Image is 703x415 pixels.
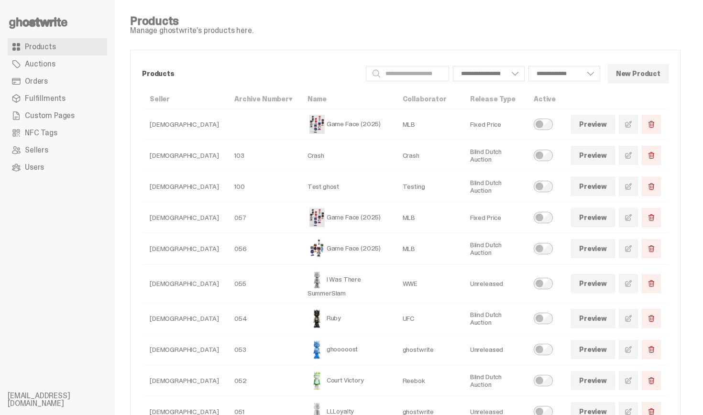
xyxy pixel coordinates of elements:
[642,309,661,328] button: Delete Product
[395,171,462,202] td: Testing
[642,239,661,258] button: Delete Product
[300,171,395,202] td: Test ghost
[395,334,462,365] td: ghostwrite
[308,208,327,227] img: Game Face (2025)
[142,334,227,365] td: [DEMOGRAPHIC_DATA]
[300,264,395,303] td: I Was There SummerSlam
[395,365,462,396] td: Reebok
[25,60,55,68] span: Auctions
[571,239,615,258] a: Preview
[25,95,66,102] span: Fulfillments
[25,129,57,137] span: NFC Tags
[227,202,300,233] td: 057
[300,140,395,171] td: Crash
[300,303,395,334] td: Ruby
[642,115,661,134] button: Delete Product
[8,159,107,176] a: Users
[608,64,669,83] button: New Product
[571,371,615,390] a: Preview
[571,177,615,196] a: Preview
[462,365,526,396] td: Blind Dutch Auction
[300,202,395,233] td: Game Face (2025)
[308,115,327,134] img: Game Face (2025)
[142,89,227,109] th: Seller
[300,334,395,365] td: ghooooost
[289,95,292,103] span: ▾
[395,233,462,264] td: MLB
[571,309,615,328] a: Preview
[642,274,661,293] button: Delete Product
[395,109,462,140] td: MLB
[642,177,661,196] button: Delete Product
[227,171,300,202] td: 100
[571,208,615,227] a: Preview
[308,309,327,328] img: Ruby
[308,371,327,390] img: Court Victory
[227,233,300,264] td: 056
[142,303,227,334] td: [DEMOGRAPHIC_DATA]
[25,43,56,51] span: Products
[462,303,526,334] td: Blind Dutch Auction
[300,89,395,109] th: Name
[462,233,526,264] td: Blind Dutch Auction
[234,95,292,103] a: Archive Number▾
[462,109,526,140] td: Fixed Price
[300,233,395,264] td: Game Face (2025)
[25,112,75,120] span: Custom Pages
[395,202,462,233] td: MLB
[142,171,227,202] td: [DEMOGRAPHIC_DATA]
[462,334,526,365] td: Unreleased
[308,239,327,258] img: Game Face (2025)
[25,164,44,171] span: Users
[308,270,327,289] img: I Was There SummerSlam
[142,70,358,77] p: Products
[142,140,227,171] td: [DEMOGRAPHIC_DATA]
[462,171,526,202] td: Blind Dutch Auction
[571,146,615,165] a: Preview
[227,334,300,365] td: 053
[300,109,395,140] td: Game Face (2025)
[142,264,227,303] td: [DEMOGRAPHIC_DATA]
[571,115,615,134] a: Preview
[8,142,107,159] a: Sellers
[308,340,327,359] img: ghooooost
[8,107,107,124] a: Custom Pages
[462,264,526,303] td: Unreleased
[227,140,300,171] td: 103
[462,140,526,171] td: Blind Dutch Auction
[534,95,556,103] a: Active
[642,340,661,359] button: Delete Product
[395,303,462,334] td: UFC
[462,89,526,109] th: Release Type
[8,124,107,142] a: NFC Tags
[227,365,300,396] td: 052
[25,77,48,85] span: Orders
[642,208,661,227] button: Delete Product
[8,55,107,73] a: Auctions
[395,264,462,303] td: WWE
[571,340,615,359] a: Preview
[8,90,107,107] a: Fulfillments
[300,365,395,396] td: Court Victory
[130,27,253,34] p: Manage ghostwrite’s products here.
[227,303,300,334] td: 054
[642,146,661,165] button: Delete Product
[142,365,227,396] td: [DEMOGRAPHIC_DATA]
[571,274,615,293] a: Preview
[462,202,526,233] td: Fixed Price
[142,202,227,233] td: [DEMOGRAPHIC_DATA]
[395,140,462,171] td: Crash
[642,371,661,390] button: Delete Product
[395,89,462,109] th: Collaborator
[8,73,107,90] a: Orders
[25,146,48,154] span: Sellers
[8,38,107,55] a: Products
[130,15,253,27] h4: Products
[227,264,300,303] td: 055
[8,392,122,407] li: [EMAIL_ADDRESS][DOMAIN_NAME]
[142,233,227,264] td: [DEMOGRAPHIC_DATA]
[142,109,227,140] td: [DEMOGRAPHIC_DATA]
